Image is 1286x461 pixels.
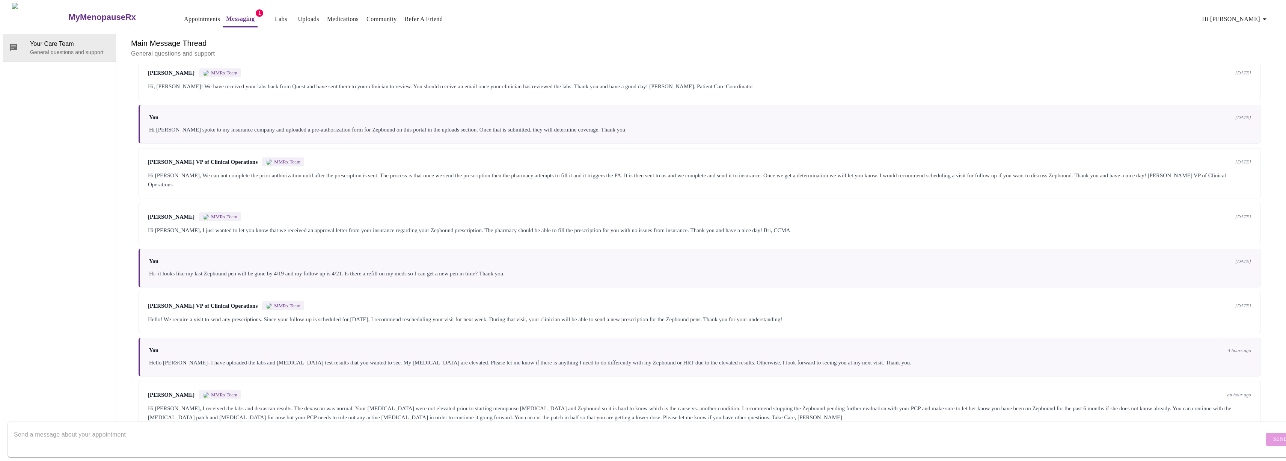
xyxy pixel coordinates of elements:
span: You [149,114,158,121]
span: MMRx Team [274,303,300,309]
textarea: Send a message about your appointment [14,427,1264,451]
div: Hi- it looks like my last Zepbound pen will be gone by 4/19 and my follow up is 4/21. Is there a ... [149,269,1251,278]
button: Labs [269,12,293,27]
span: an hour ago [1227,392,1251,398]
img: MyMenopauseRx Logo [12,3,68,31]
img: MMRX [266,303,272,309]
span: Hi [PERSON_NAME] [1202,14,1269,24]
span: [DATE] [1235,303,1251,309]
span: [PERSON_NAME] [148,70,194,76]
span: [DATE] [1235,70,1251,76]
span: [DATE] [1235,258,1251,265]
span: [DATE] [1235,115,1251,121]
span: 1 [256,9,263,17]
button: Messaging [223,11,258,27]
button: Medications [324,12,362,27]
span: [DATE] [1235,214,1251,220]
button: Refer a Friend [402,12,446,27]
span: [PERSON_NAME] VP of Clinical Operations [148,159,258,165]
a: Community [366,14,397,24]
div: Hi [PERSON_NAME] spoke to my insurance company and uploaded a pre-authorization form for Zepbound... [149,125,1251,134]
div: Hello [PERSON_NAME]- I have uploaded the labs and [MEDICAL_DATA] test results that you wanted to ... [149,358,1251,367]
img: MMRX [203,392,209,398]
a: Medications [327,14,359,24]
h3: MyMenopauseRx [68,12,136,22]
span: [PERSON_NAME] VP of Clinical Operations [148,303,258,309]
a: Uploads [298,14,319,24]
p: General questions and support [131,49,1268,58]
button: Appointments [181,12,223,27]
div: Hi, [PERSON_NAME]! We have received your labs back from Quest and have sent them to your clinicia... [148,82,1251,91]
p: General questions and support [30,48,110,56]
div: Hello! We require a visit to send any prescriptions. Since your follow-up is scheduled for [DATE]... [148,315,1251,324]
div: Your Care TeamGeneral questions and support [3,34,116,61]
a: Appointments [184,14,220,24]
span: You [149,347,158,354]
span: [DATE] [1235,159,1251,165]
a: Refer a Friend [405,14,443,24]
a: MyMenopauseRx [68,4,166,30]
a: Messaging [226,14,255,24]
button: Hi [PERSON_NAME] [1199,12,1272,27]
div: Hi [PERSON_NAME], I received the labs and dexascan results. The dexascan was normal. Your [MEDICA... [148,404,1251,422]
span: MMRx Team [211,214,237,220]
h6: Main Message Thread [131,37,1268,49]
span: You [149,258,158,265]
a: Labs [275,14,287,24]
img: MMRX [203,214,209,220]
span: [PERSON_NAME] [148,392,194,398]
button: Uploads [295,12,322,27]
div: Hi [PERSON_NAME], We can not complete the prior authorization until after the prescription is sen... [148,171,1251,189]
span: MMRx Team [211,392,237,398]
span: 4 hours ago [1228,348,1251,354]
span: MMRx Team [211,70,237,76]
span: MMRx Team [274,159,300,165]
div: Hi [PERSON_NAME], I just wanted to let you know that we received an approval letter from your ins... [148,226,1251,235]
img: MMRX [266,159,272,165]
span: [PERSON_NAME] [148,214,194,220]
button: Community [363,12,400,27]
img: MMRX [203,70,209,76]
span: Your Care Team [30,39,110,48]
